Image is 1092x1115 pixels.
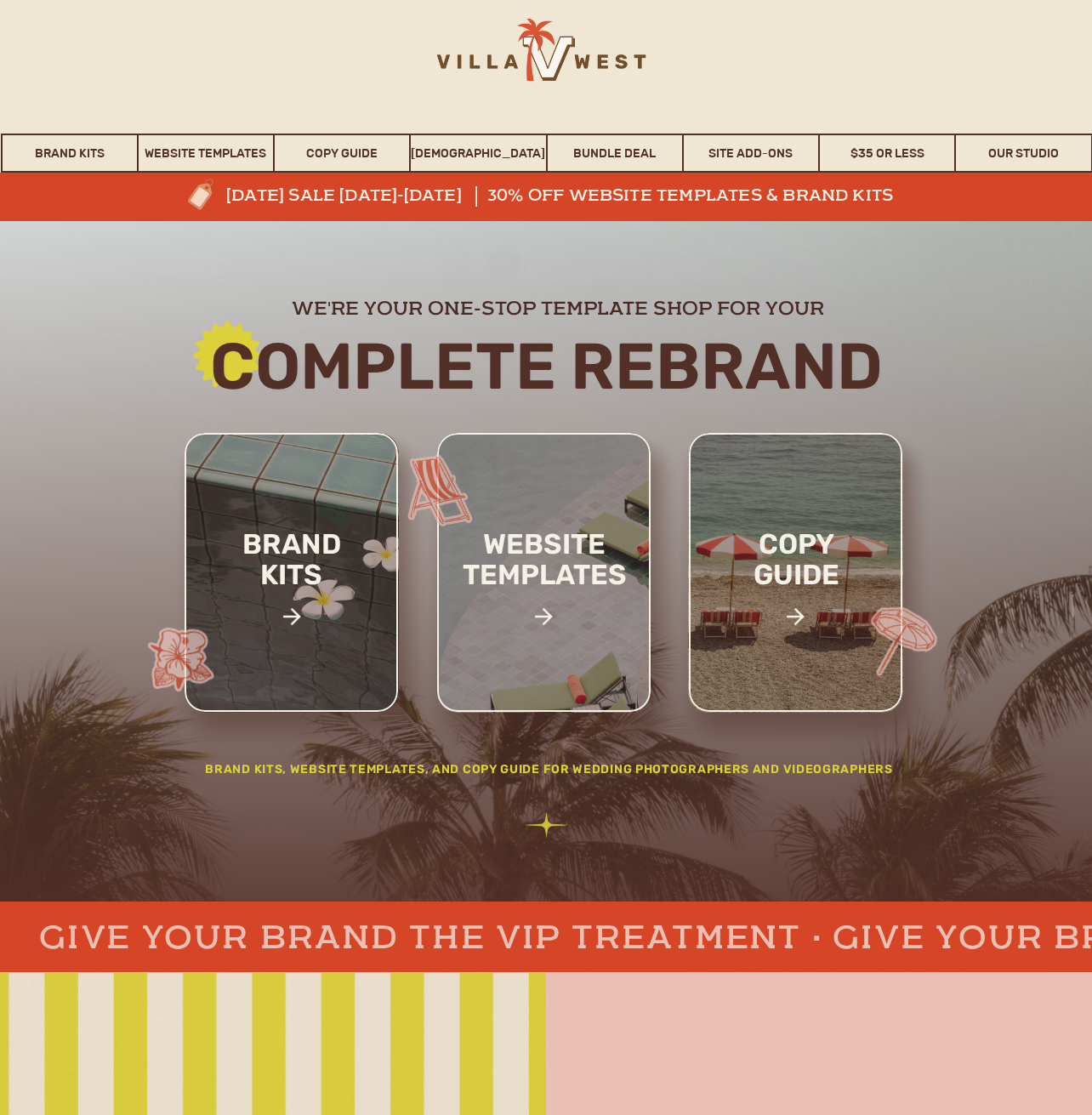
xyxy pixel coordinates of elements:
[433,529,656,627] a: website templates
[956,134,1090,173] a: Our Studio
[487,186,909,207] a: 30% off website templates & brand kits
[548,134,682,173] a: Bundle Deal
[139,134,273,173] a: Website Templates
[3,134,137,173] a: Brand Kits
[684,134,818,173] a: Site Add-Ons
[411,134,545,173] a: [DEMOGRAPHIC_DATA]
[87,332,1006,401] h2: Complete rebrand
[718,529,875,647] a: copy guide
[170,296,945,317] h2: we're your one-stop template shop for your
[168,760,930,785] h2: Brand Kits, website templates, and Copy Guide for wedding photographers and videographers
[275,134,409,173] a: Copy Guide
[219,529,363,647] a: brand kits
[820,134,954,173] a: $35 or Less
[226,186,517,207] a: [DATE] sale [DATE]-[DATE]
